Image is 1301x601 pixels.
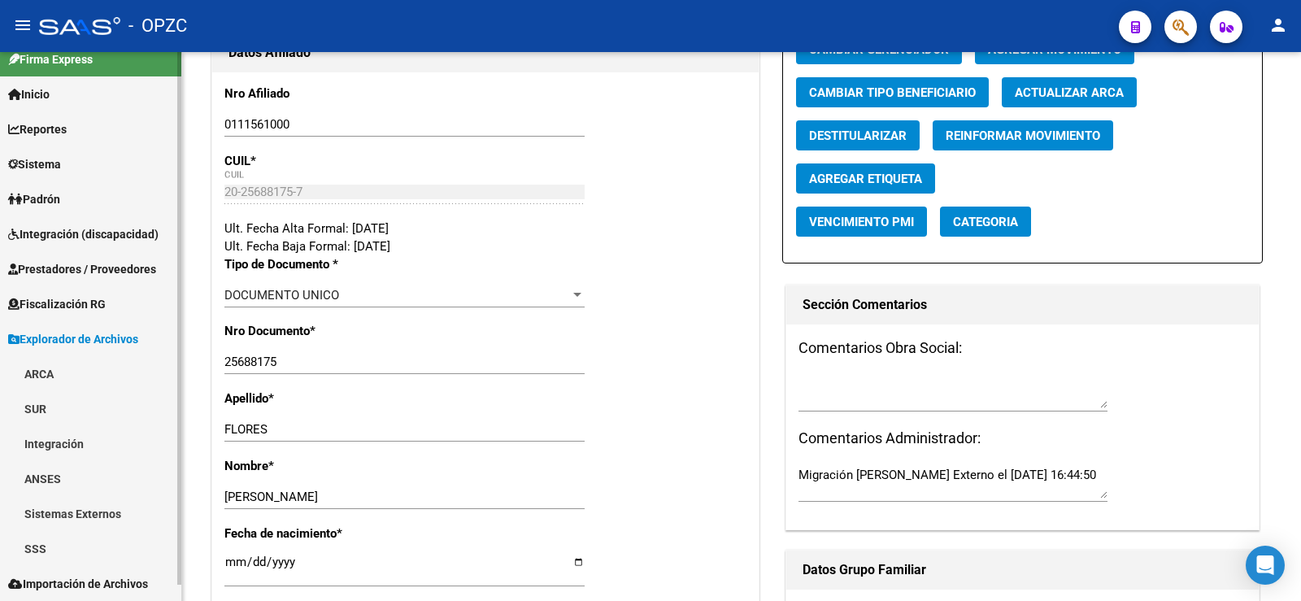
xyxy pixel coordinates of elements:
h3: Comentarios Administrador: [798,427,1246,450]
p: Apellido [224,390,381,407]
mat-icon: menu [13,15,33,35]
span: - OPZC [128,8,187,44]
button: Reinformar Movimiento [933,120,1113,150]
div: Ult. Fecha Alta Formal: [DATE] [224,220,746,237]
p: CUIL [224,152,381,170]
span: Explorador de Archivos [8,330,138,348]
span: Sistema [8,155,61,173]
button: Actualizar ARCA [1002,77,1137,107]
p: Tipo de Documento * [224,255,381,273]
p: Nro Documento [224,322,381,340]
span: Prestadores / Proveedores [8,260,156,278]
span: Inicio [8,85,50,103]
h1: Sección Comentarios [803,292,1242,318]
span: Reportes [8,120,67,138]
span: Destitularizar [809,128,907,143]
h1: Datos Grupo Familiar [803,557,1242,583]
span: Padrón [8,190,60,208]
h3: Comentarios Obra Social: [798,337,1246,359]
span: Categoria [953,215,1018,229]
span: Actualizar ARCA [1015,85,1124,100]
span: Cambiar Tipo Beneficiario [809,85,976,100]
span: Vencimiento PMI [809,215,914,229]
button: Categoria [940,207,1031,237]
span: Fiscalización RG [8,295,106,313]
div: Open Intercom Messenger [1246,546,1285,585]
p: Nro Afiliado [224,85,381,102]
span: Agregar Etiqueta [809,172,922,186]
mat-icon: person [1268,15,1288,35]
span: Integración (discapacidad) [8,225,159,243]
p: Fecha de nacimiento [224,525,381,542]
button: Agregar Etiqueta [796,163,935,194]
button: Destitularizar [796,120,920,150]
span: Importación de Archivos [8,575,148,593]
p: Nombre [224,457,381,475]
h1: Datos Afiliado [228,40,742,66]
span: Firma Express [8,50,93,68]
button: Vencimiento PMI [796,207,927,237]
button: Cambiar Tipo Beneficiario [796,77,989,107]
span: Reinformar Movimiento [946,128,1100,143]
span: DOCUMENTO UNICO [224,288,339,303]
div: Ult. Fecha Baja Formal: [DATE] [224,237,746,255]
